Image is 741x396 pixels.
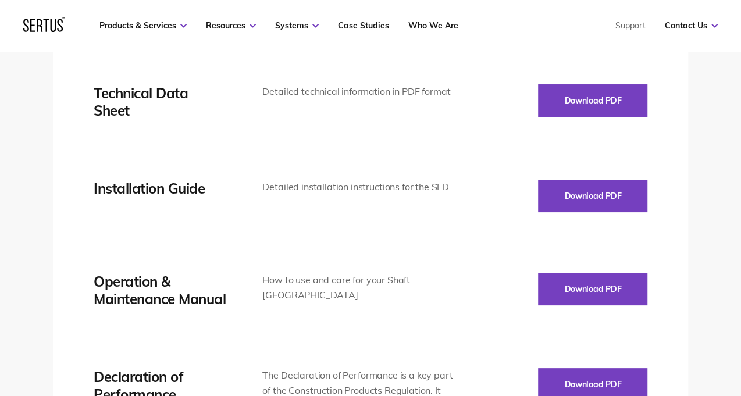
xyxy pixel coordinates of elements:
a: Contact Us [665,20,718,31]
div: Detailed installation instructions for the SLD [262,180,455,195]
button: Download PDF [538,84,647,117]
a: Resources [206,20,256,31]
div: How to use and care for your Shaft [GEOGRAPHIC_DATA] [262,273,455,302]
iframe: Chat Widget [532,262,741,396]
a: Who We Are [408,20,458,31]
div: Technical Data Sheet [94,84,227,119]
a: Systems [275,20,319,31]
div: Operation & Maintenance Manual [94,273,227,308]
button: Download PDF [538,180,647,212]
a: Support [615,20,646,31]
a: Case Studies [338,20,389,31]
a: Products & Services [99,20,187,31]
div: Installation Guide [94,180,227,197]
div: Detailed technical information in PDF format [262,84,455,99]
